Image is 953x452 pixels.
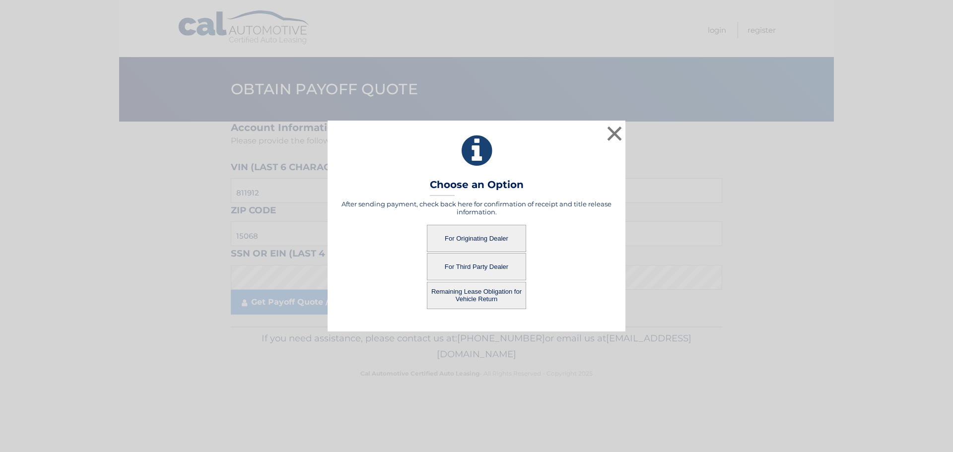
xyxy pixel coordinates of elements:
button: For Originating Dealer [427,225,526,252]
h3: Choose an Option [430,179,524,196]
button: For Third Party Dealer [427,253,526,280]
button: × [605,124,624,143]
h5: After sending payment, check back here for confirmation of receipt and title release information. [340,200,613,216]
button: Remaining Lease Obligation for Vehicle Return [427,282,526,309]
